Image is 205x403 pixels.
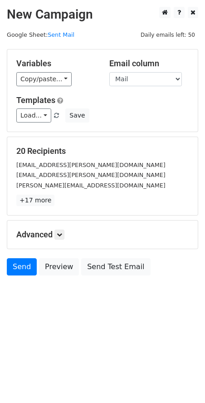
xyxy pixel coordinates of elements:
[137,30,198,40] span: Daily emails left: 50
[160,359,205,403] iframe: Chat Widget
[16,230,189,240] h5: Advanced
[16,195,54,206] a: +17 more
[16,108,51,123] a: Load...
[81,258,150,275] a: Send Test Email
[39,258,79,275] a: Preview
[16,182,166,189] small: [PERSON_NAME][EMAIL_ADDRESS][DOMAIN_NAME]
[16,59,96,69] h5: Variables
[48,31,74,38] a: Sent Mail
[16,172,166,178] small: [EMAIL_ADDRESS][PERSON_NAME][DOMAIN_NAME]
[16,95,55,105] a: Templates
[7,31,74,38] small: Google Sheet:
[65,108,89,123] button: Save
[16,72,72,86] a: Copy/paste...
[16,162,166,168] small: [EMAIL_ADDRESS][PERSON_NAME][DOMAIN_NAME]
[7,7,198,22] h2: New Campaign
[7,258,37,275] a: Send
[109,59,189,69] h5: Email column
[137,31,198,38] a: Daily emails left: 50
[160,359,205,403] div: 聊天小工具
[16,146,189,156] h5: 20 Recipients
